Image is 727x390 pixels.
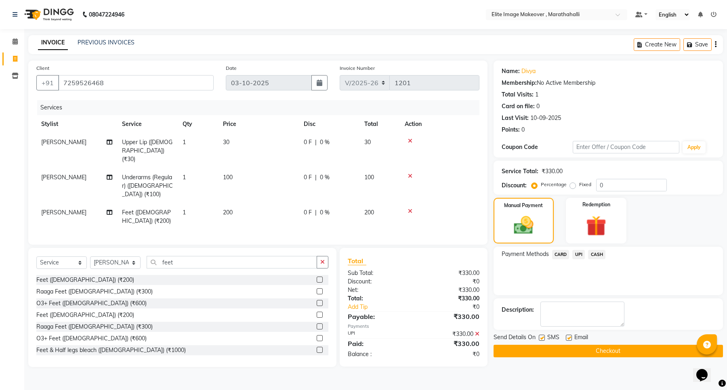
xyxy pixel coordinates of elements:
div: 0 [521,126,525,134]
span: [PERSON_NAME] [41,174,86,181]
a: Add Tip [342,303,426,311]
span: Payment Methods [502,250,549,258]
span: 30 [223,138,229,146]
div: Card on file: [502,102,535,111]
b: 08047224946 [89,3,124,26]
div: ₹0 [425,303,485,311]
span: [PERSON_NAME] [41,138,86,146]
div: ₹0 [414,350,485,359]
label: Client [36,65,49,72]
label: Date [226,65,237,72]
div: Total Visits: [502,90,534,99]
span: Underarms (Regular) ([DEMOGRAPHIC_DATA]) (₹100) [122,174,173,198]
div: Feet & Half legs bleach ([DEMOGRAPHIC_DATA]) (₹1000) [36,346,186,354]
th: Price [218,115,299,133]
div: Total: [342,294,414,303]
div: ₹0 [414,277,485,286]
span: 30 [364,138,371,146]
div: Feet ([DEMOGRAPHIC_DATA]) (₹200) [36,311,134,319]
span: Send Details On [494,333,536,343]
img: _gift.svg [580,213,613,239]
div: ₹330.00 [414,330,485,338]
span: Total [348,257,366,265]
input: Enter Offer / Coupon Code [573,141,679,153]
span: 100 [223,174,233,181]
input: Search or Scan [147,256,317,268]
span: 1 [183,174,186,181]
div: Membership: [502,79,537,87]
div: UPI [342,330,414,338]
div: Payable: [342,312,414,321]
th: Action [400,115,479,133]
div: ₹330.00 [542,167,563,176]
span: 100 [364,174,374,181]
a: INVOICE [38,36,68,50]
label: Redemption [582,201,610,208]
div: Discount: [342,277,414,286]
div: O3+ Feet ([DEMOGRAPHIC_DATA]) (₹600) [36,334,147,343]
div: Feet ([DEMOGRAPHIC_DATA]) (₹200) [36,276,134,284]
th: Qty [178,115,218,133]
div: 1 [535,90,538,99]
span: 0 % [320,173,330,182]
th: Service [117,115,178,133]
span: | [315,138,317,147]
span: 1 [183,138,186,146]
div: ₹330.00 [414,286,485,294]
span: Upper Lip ([DEMOGRAPHIC_DATA]) (₹30) [122,138,172,163]
div: Balance : [342,350,414,359]
div: O3+ Feet ([DEMOGRAPHIC_DATA]) (₹600) [36,299,147,308]
span: [PERSON_NAME] [41,209,86,216]
th: Disc [299,115,359,133]
span: CARD [552,250,569,259]
label: Percentage [541,181,567,188]
span: | [315,173,317,182]
div: 10-09-2025 [530,114,561,122]
a: PREVIOUS INVOICES [78,39,134,46]
div: Paid: [342,339,414,348]
label: Manual Payment [504,202,543,209]
div: Service Total: [502,167,538,176]
iframe: chat widget [693,358,719,382]
span: CASH [588,250,605,259]
span: SMS [547,333,559,343]
div: 0 [536,102,540,111]
img: _cash.svg [508,214,540,237]
button: Create New [634,38,680,51]
a: Divya [521,67,536,75]
div: ₹330.00 [414,312,485,321]
span: 200 [223,209,233,216]
label: Fixed [579,181,591,188]
button: +91 [36,75,59,90]
span: 1 [183,209,186,216]
div: Services [37,100,485,115]
span: UPI [572,250,585,259]
span: Feet ([DEMOGRAPHIC_DATA]) (₹200) [122,209,171,224]
div: Name: [502,67,520,75]
div: ₹330.00 [414,294,485,303]
div: Coupon Code [502,143,573,151]
div: Points: [502,126,520,134]
span: 0 F [304,138,312,147]
div: Raaga Feet ([DEMOGRAPHIC_DATA]) (₹300) [36,287,153,296]
span: 0 F [304,208,312,217]
label: Invoice Number [340,65,375,72]
div: Sub Total: [342,269,414,277]
span: | [315,208,317,217]
div: ₹330.00 [414,339,485,348]
div: Discount: [502,181,527,190]
div: Description: [502,306,534,314]
img: logo [21,3,76,26]
button: Checkout [494,345,723,357]
div: ₹330.00 [414,269,485,277]
div: Payments [348,323,479,330]
div: Net: [342,286,414,294]
span: 0 % [320,208,330,217]
div: Last Visit: [502,114,529,122]
th: Total [359,115,400,133]
span: Email [574,333,588,343]
div: Raaga Feet ([DEMOGRAPHIC_DATA]) (₹300) [36,323,153,331]
span: 0 % [320,138,330,147]
span: 0 F [304,173,312,182]
span: 200 [364,209,374,216]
